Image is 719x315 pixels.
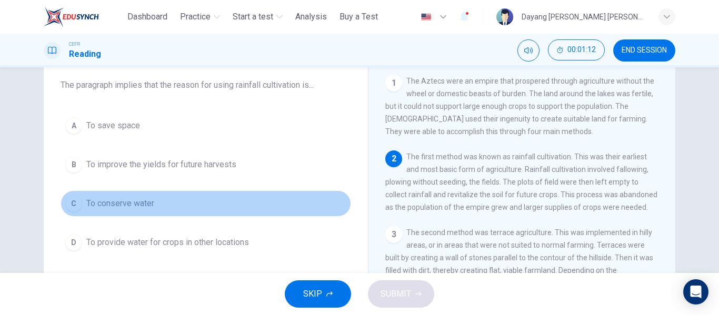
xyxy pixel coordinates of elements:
[385,75,402,92] div: 1
[613,39,675,62] button: END SESSION
[420,13,433,21] img: en
[567,46,596,54] span: 00:01:12
[548,39,605,60] button: 00:01:12
[69,48,101,60] h1: Reading
[69,40,80,48] span: CEFR
[61,113,351,139] button: ATo save space
[86,158,236,171] span: To improve the yields for future harvests
[44,6,99,27] img: ELTC logo
[65,195,82,212] div: C
[127,11,167,23] span: Dashboard
[123,7,172,26] button: Dashboard
[295,11,327,23] span: Analysis
[285,280,351,308] button: SKIP
[86,197,154,210] span: To conserve water
[385,226,402,243] div: 3
[335,7,382,26] button: Buy a Test
[303,287,322,301] span: SKIP
[228,7,287,26] button: Start a test
[61,151,351,178] button: BTo improve the yields for future harvests
[622,46,667,55] span: END SESSION
[65,156,82,173] div: B
[496,8,513,25] img: Profile picture
[291,7,331,26] button: Analysis
[176,7,224,26] button: Practice
[385,153,657,211] span: The first method was known as rainfall cultivation. This was their earliest and most basic form o...
[339,11,378,23] span: Buy a Test
[522,11,646,23] div: Dayang [PERSON_NAME] [PERSON_NAME]
[65,234,82,251] div: D
[44,6,123,27] a: ELTC logo
[385,228,653,312] span: The second method was terrace agriculture. This was implemented in hilly areas, or in areas that ...
[86,236,249,249] span: To provide water for crops in other locations
[517,39,540,62] div: Mute
[61,190,351,217] button: CTo conserve water
[385,77,654,136] span: The Aztecs were an empire that prospered through agriculture without the wheel or domestic beasts...
[180,11,211,23] span: Practice
[683,279,708,304] div: Open Intercom Messenger
[385,150,402,167] div: 2
[548,39,605,62] div: Hide
[61,79,351,92] span: The paragraph implies that the reason for using rainfall cultivation is...
[233,11,273,23] span: Start a test
[61,229,351,256] button: DTo provide water for crops in other locations
[65,117,82,134] div: A
[86,119,140,132] span: To save space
